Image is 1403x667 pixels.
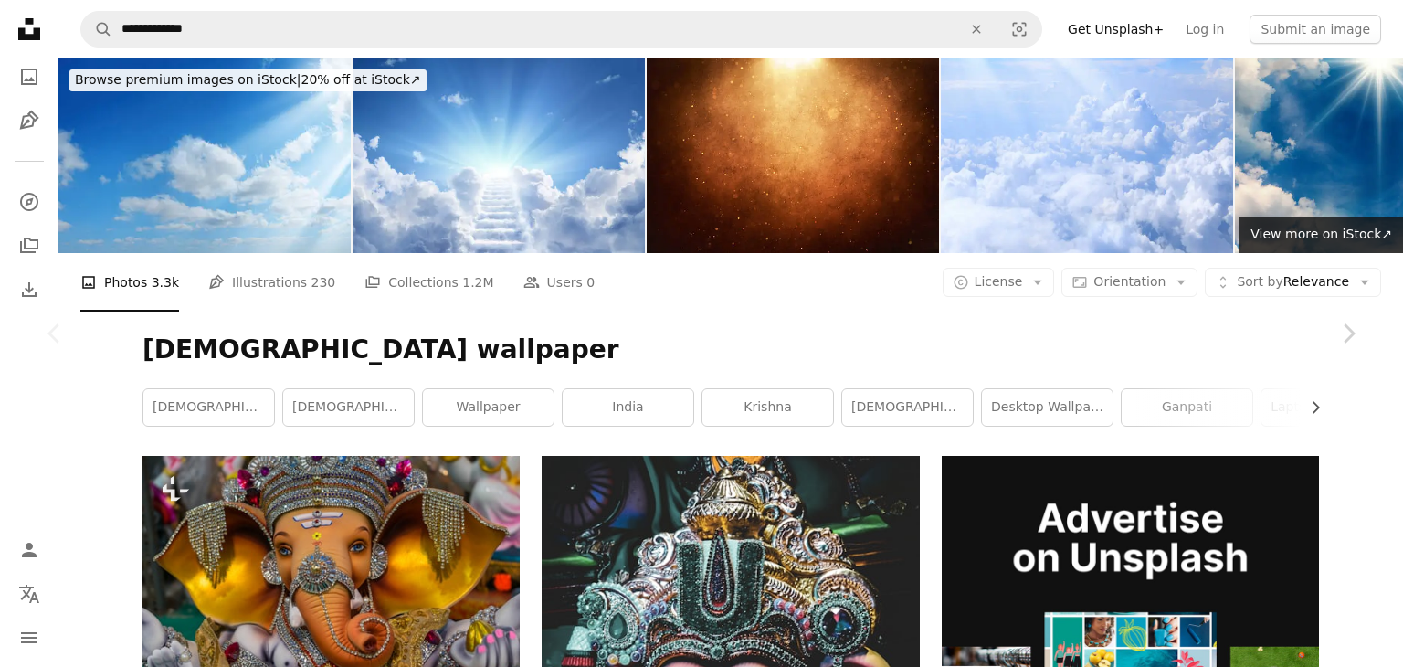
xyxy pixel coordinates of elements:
[702,389,833,426] a: krishna
[1261,389,1392,426] a: laptop wallpaper
[1237,274,1282,289] span: Sort by
[1122,389,1252,426] a: ganpati
[943,268,1055,297] button: License
[208,253,335,312] a: Illustrations 230
[842,389,973,426] a: [DEMOGRAPHIC_DATA]
[941,58,1233,253] img: lights over clouds
[982,389,1113,426] a: desktop wallpaper
[11,228,47,264] a: Collections
[1093,274,1166,289] span: Orientation
[1175,15,1235,44] a: Log in
[647,58,939,253] img: Aged wall with light and flying particles
[75,72,421,87] span: 20% off at iStock ↗
[563,389,693,426] a: india
[142,333,1319,366] h1: [DEMOGRAPHIC_DATA] wallpaper
[1239,217,1403,253] a: View more on iStock↗
[311,272,336,292] span: 230
[58,58,438,102] a: Browse premium images on iStock|20% off at iStock↗
[11,532,47,568] a: Log in / Sign up
[1205,268,1381,297] button: Sort byRelevance
[143,389,274,426] a: [DEMOGRAPHIC_DATA] [DEMOGRAPHIC_DATA]
[364,253,493,312] a: Collections 1.2M
[1293,246,1403,421] a: Next
[75,72,301,87] span: Browse premium images on iStock |
[462,272,493,292] span: 1.2M
[11,184,47,220] a: Explore
[1061,268,1197,297] button: Orientation
[997,12,1041,47] button: Visual search
[1250,227,1392,241] span: View more on iStock ↗
[353,58,645,253] img: Stairs Leading Up To Heavenly Sky Toward The Light
[523,253,596,312] a: Users 0
[81,12,112,47] button: Search Unsplash
[80,11,1042,48] form: Find visuals sitewide
[11,576,47,612] button: Language
[423,389,554,426] a: wallpaper
[11,58,47,95] a: Photos
[11,619,47,656] button: Menu
[956,12,997,47] button: Clear
[1250,15,1381,44] button: Submit an image
[142,573,520,589] a: a statue of an elephant with a crown on it's head
[586,272,595,292] span: 0
[1057,15,1175,44] a: Get Unsplash+
[975,274,1023,289] span: License
[58,58,351,253] img: sunshine in clean sky
[1237,273,1349,291] span: Relevance
[11,102,47,139] a: Illustrations
[283,389,414,426] a: [DEMOGRAPHIC_DATA]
